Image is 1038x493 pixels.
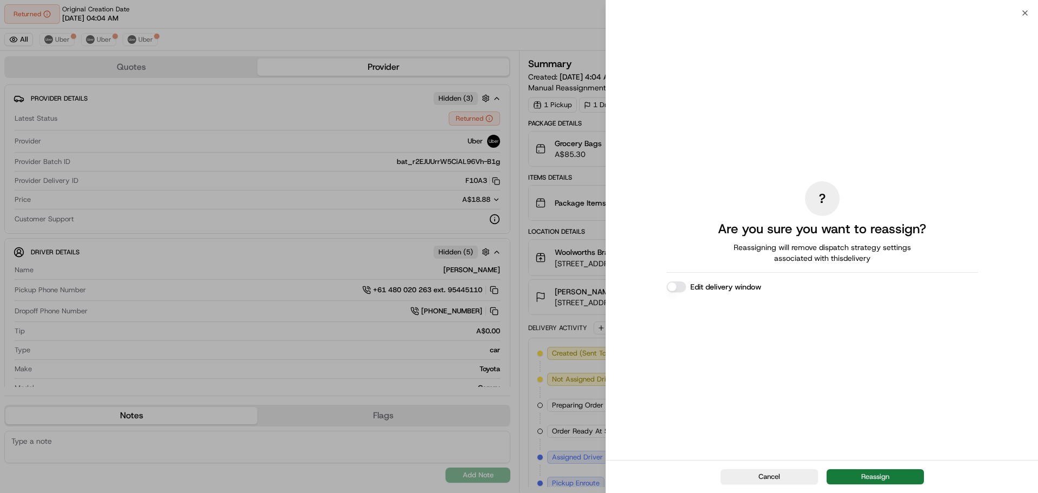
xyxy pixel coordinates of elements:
[721,469,818,484] button: Cancel
[827,469,924,484] button: Reassign
[718,242,926,264] span: Reassigning will remove dispatch strategy settings associated with this delivery
[805,181,840,216] div: ?
[690,281,761,292] label: Edit delivery window
[718,220,926,238] h2: Are you sure you want to reassign?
